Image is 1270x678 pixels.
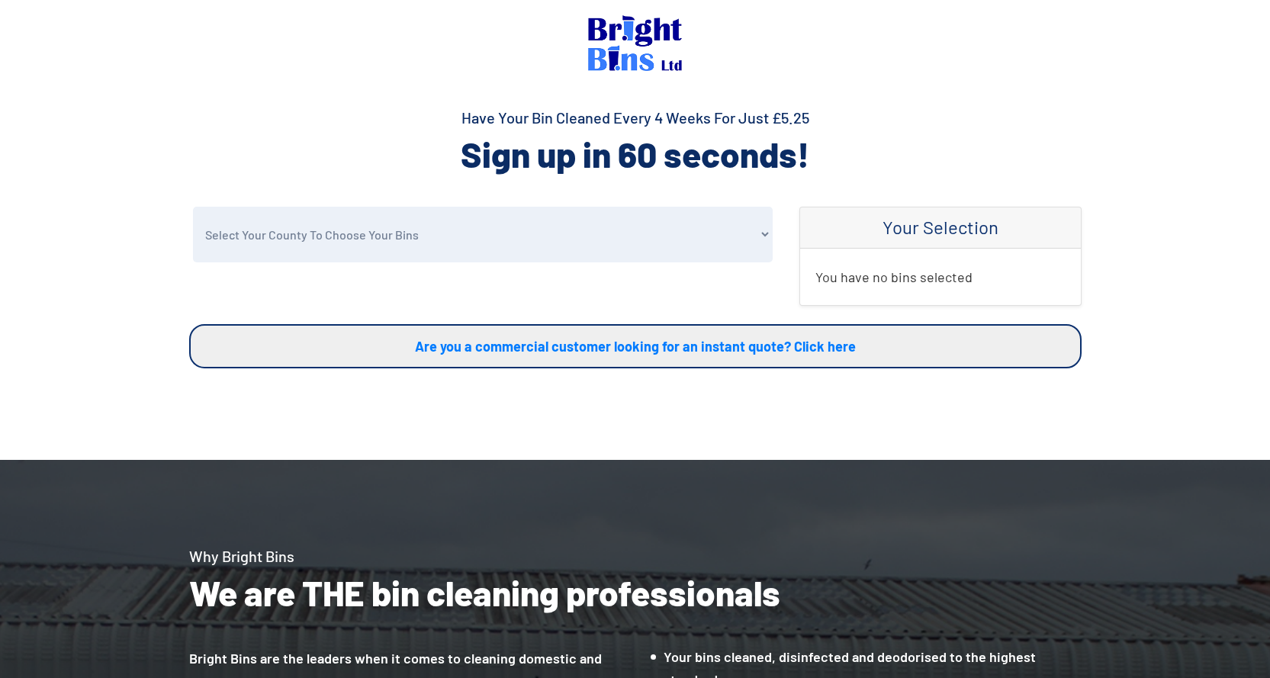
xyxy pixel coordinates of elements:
[815,217,1066,239] h4: Your Selection
[189,570,1082,615] h2: We are THE bin cleaning professionals
[189,107,1082,128] h4: Have Your Bin Cleaned Every 4 Weeks For Just £5.25
[815,264,1066,290] p: You have no bins selected
[189,545,1082,567] h4: Why Bright Bins
[189,324,1082,368] a: Are you a commercial customer looking for an instant quote? Click here
[189,131,1082,177] h2: Sign up in 60 seconds!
